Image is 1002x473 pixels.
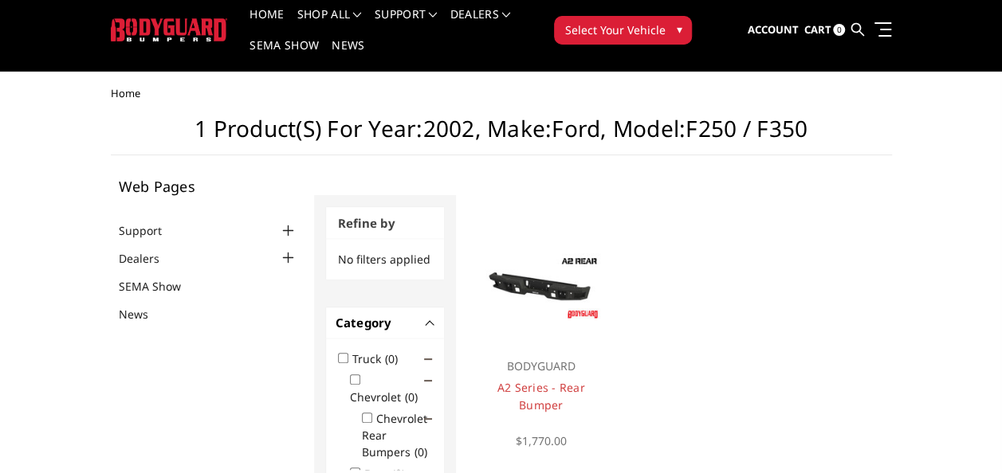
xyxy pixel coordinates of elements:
h1: 1 Product(s) for Year:2002, Make:Ford, Model:F250 / F350 [111,115,892,155]
button: Select Your Vehicle [554,16,692,45]
a: Home [250,9,284,40]
span: Click to show/hide children [424,377,432,385]
span: No filters applied [338,252,430,267]
h3: Refine by [326,207,445,240]
button: - [426,319,434,326]
h4: Category [336,314,435,332]
span: Home [111,86,140,100]
a: Dealers [450,9,511,40]
iframe: Chat Widget [922,397,1002,473]
span: Click to show/hide children [424,355,432,363]
img: BODYGUARD BUMPERS [111,18,228,41]
a: News [332,40,364,71]
span: (0) [405,389,418,405]
span: (0) [415,444,427,459]
span: ▾ [676,21,682,37]
a: News [119,306,168,322]
a: shop all [297,9,362,40]
h5: Web Pages [119,179,298,193]
a: Cart 0 [804,9,845,52]
label: Truck [352,351,407,366]
label: Chevrolet [350,389,427,405]
a: Support [119,222,182,239]
span: Click to show/hide children [424,415,432,423]
p: BODYGUARD [488,357,594,376]
a: SEMA Show [250,40,319,71]
span: Cart [804,22,831,37]
a: Account [747,9,798,52]
span: $1,770.00 [516,433,567,448]
span: Select Your Vehicle [564,21,665,38]
span: (0) [385,351,398,366]
span: 0 [833,24,845,36]
a: Dealers [119,250,179,267]
a: SEMA Show [119,278,201,295]
span: Account [747,22,798,37]
label: Chevrolet Rear Bumpers [362,411,437,459]
a: A2 Series - Rear Bumper [497,380,585,412]
a: Support [375,9,438,40]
